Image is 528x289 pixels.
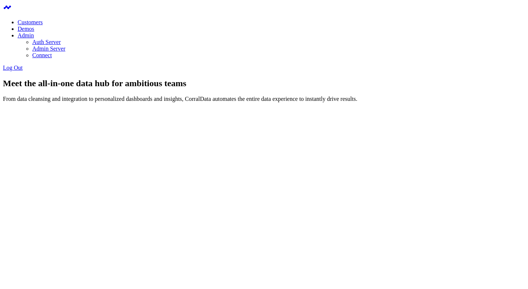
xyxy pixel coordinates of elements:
h1: Meet the all-in-one data hub for ambitious teams [3,78,525,88]
a: Auth Server [32,39,61,45]
a: Log Out [3,65,23,71]
a: Customers [18,19,43,25]
a: Connect [32,52,52,58]
p: From data cleansing and integration to personalized dashboards and insights, CorralData automates... [3,96,525,102]
a: Admin [18,32,34,39]
a: Demos [18,26,34,32]
a: Admin Server [32,45,65,52]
